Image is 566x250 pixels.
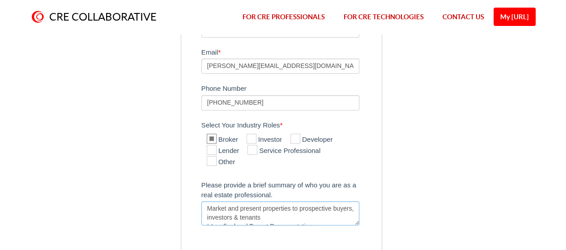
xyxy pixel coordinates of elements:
label: Phone Number [201,81,377,95]
label: Please provide a brief summary of who you are as a real estate professional. [201,177,377,201]
label: Broker [207,135,238,145]
a: My [URL] [494,8,536,26]
label: Email [201,44,377,59]
label: Lender [207,146,239,157]
label: Investor [247,135,282,145]
label: Select Your Industry Roles [201,117,377,131]
label: Developer [290,135,332,145]
label: Other [207,157,235,168]
label: Service Professional [247,146,320,157]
